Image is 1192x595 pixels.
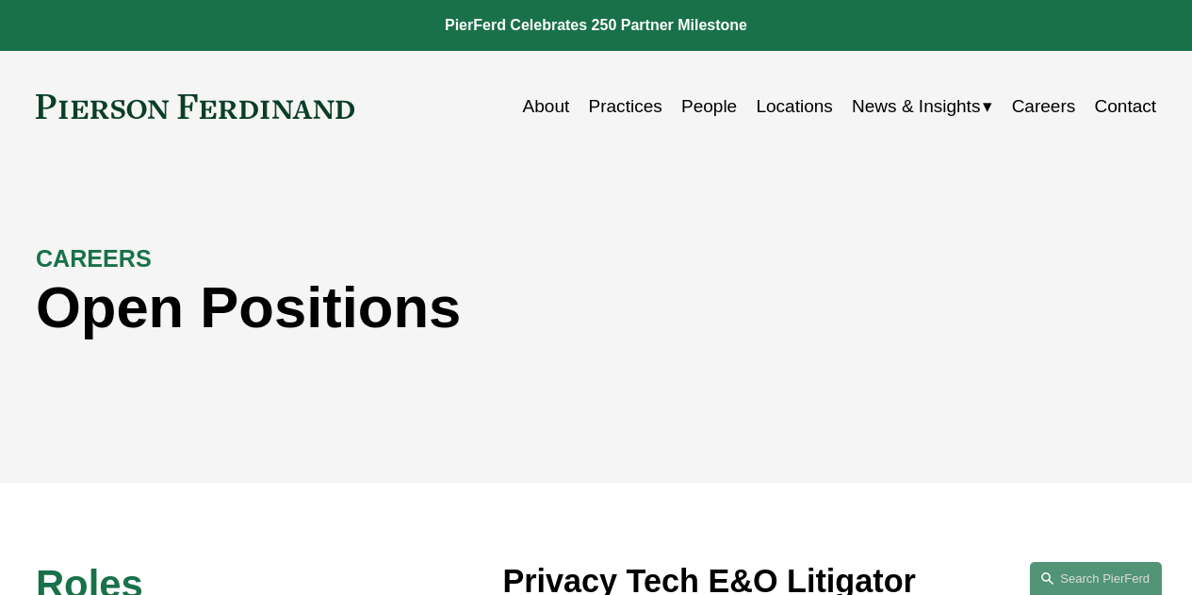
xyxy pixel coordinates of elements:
[852,89,992,124] a: folder dropdown
[36,245,152,272] strong: CAREERS
[756,89,832,124] a: Locations
[1030,562,1162,595] a: Search this site
[523,89,570,124] a: About
[589,89,662,124] a: Practices
[852,91,980,123] span: News & Insights
[1012,89,1076,124] a: Careers
[1095,89,1157,124] a: Contact
[681,89,737,124] a: People
[36,274,876,340] h1: Open Positions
